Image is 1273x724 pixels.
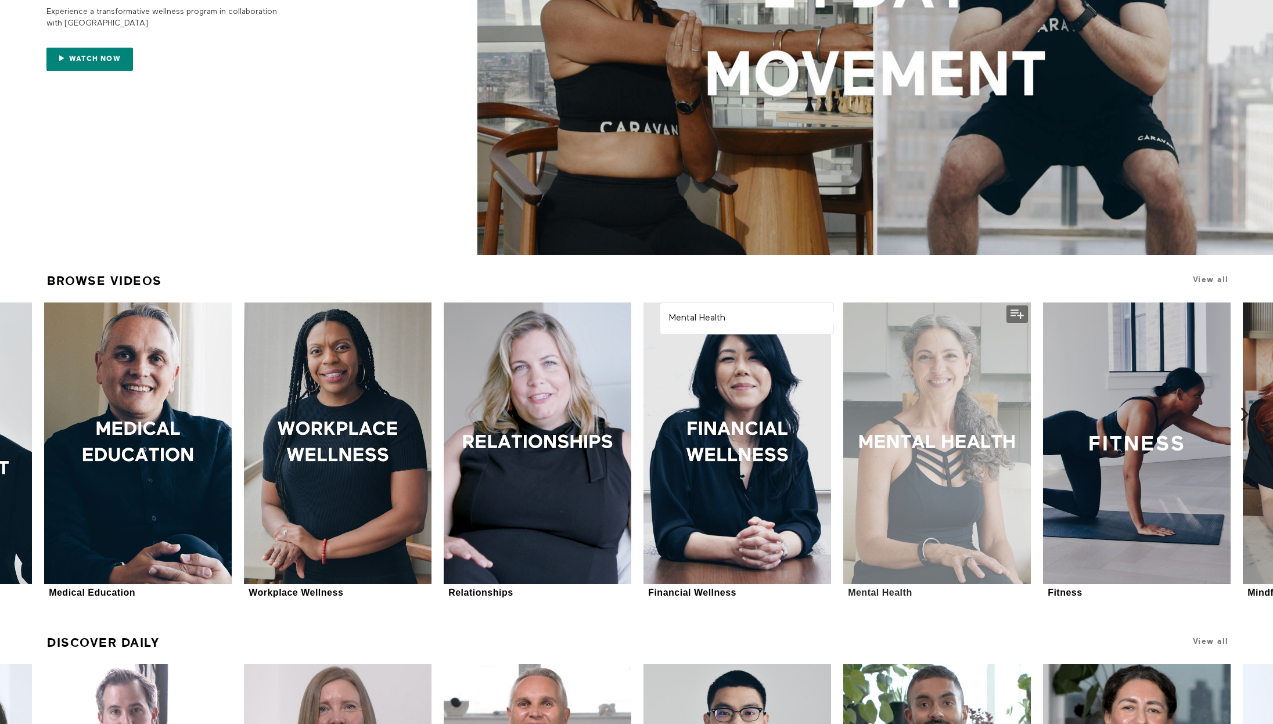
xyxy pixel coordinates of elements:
[448,587,513,598] div: Relationships
[1048,587,1083,598] div: Fitness
[49,587,135,598] div: Medical Education
[848,587,912,598] div: Mental Health
[1006,305,1028,323] button: Add to my list
[44,302,232,600] a: Medical EducationMedical Education
[1193,275,1229,284] a: View all
[47,631,159,655] a: Discover Daily
[643,302,831,600] a: Financial WellnessFinancial Wellness
[1043,302,1231,600] a: FitnessFitness
[1193,637,1229,646] a: View all
[843,302,1031,600] a: Mental HealthMental Health
[249,587,343,598] div: Workplace Wellness
[244,302,431,600] a: Workplace WellnessWorkplace Wellness
[47,269,162,293] a: Browse Videos
[648,587,736,598] div: Financial Wellness
[669,314,725,323] strong: Mental Health
[444,302,631,600] a: RelationshipsRelationships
